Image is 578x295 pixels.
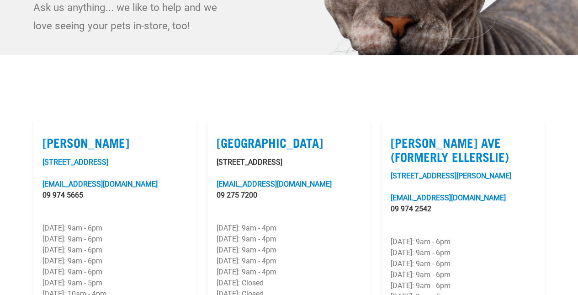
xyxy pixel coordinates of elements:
[217,256,361,267] p: [DATE]: 9am - 4pm
[42,135,187,150] label: [PERSON_NAME]
[42,267,187,278] p: [DATE]: 9am - 6pm
[42,245,187,256] p: [DATE]: 9am - 6pm
[391,269,536,280] p: [DATE]: 9am - 6pm
[217,157,361,168] p: [STREET_ADDRESS]
[391,204,431,213] a: 09 974 2542
[217,135,361,150] label: [GEOGRAPHIC_DATA]
[42,191,83,199] a: 09 974 5665
[391,258,536,269] p: [DATE]: 9am - 6pm
[391,236,536,247] p: [DATE]: 9am - 6pm
[217,278,361,289] p: [DATE]: Closed
[42,223,187,234] p: [DATE]: 9am - 6pm
[42,278,187,289] p: [DATE]: 9am - 5pm
[217,223,361,234] p: [DATE]: 9am - 4pm
[391,193,506,202] a: [EMAIL_ADDRESS][DOMAIN_NAME]
[217,267,361,278] p: [DATE]: 9am - 4pm
[391,247,536,258] p: [DATE]: 9am - 6pm
[42,180,158,188] a: [EMAIL_ADDRESS][DOMAIN_NAME]
[42,158,108,166] a: [STREET_ADDRESS]
[217,234,361,245] p: [DATE]: 9am - 4pm
[42,234,187,245] p: [DATE]: 9am - 6pm
[217,191,257,199] a: 09 275 7200
[217,180,332,188] a: [EMAIL_ADDRESS][DOMAIN_NAME]
[217,245,361,256] p: [DATE]: 9am - 4pm
[391,172,511,180] a: [STREET_ADDRESS][PERSON_NAME]
[391,135,536,163] label: [PERSON_NAME] Ave (Formerly Ellerslie)
[391,280,536,291] p: [DATE]: 9am - 6pm
[42,256,187,267] p: [DATE]: 9am - 6pm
